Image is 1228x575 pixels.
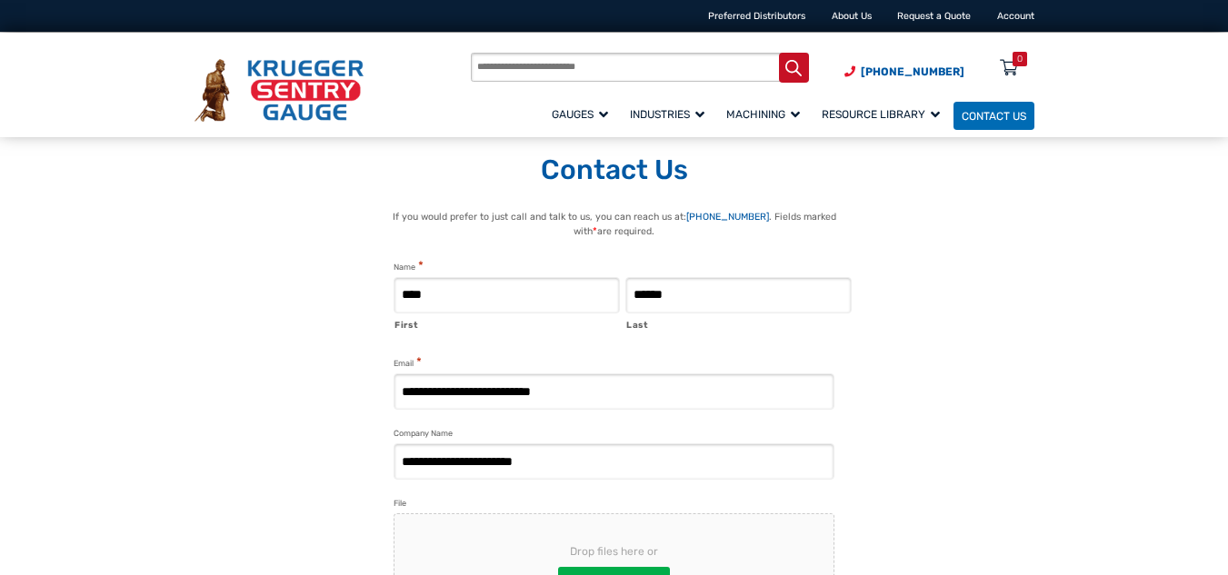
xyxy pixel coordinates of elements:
[626,314,852,332] label: Last
[897,10,971,22] a: Request a Quote
[844,64,964,80] a: Phone Number (920) 434-8860
[686,211,769,223] a: [PHONE_NUMBER]
[832,10,872,22] a: About Us
[195,59,364,122] img: Krueger Sentry Gauge
[622,99,718,131] a: Industries
[195,154,1034,188] h1: Contact Us
[953,102,1034,130] a: Contact Us
[394,355,422,371] label: Email
[544,99,622,131] a: Gauges
[726,108,800,121] span: Machining
[552,108,608,121] span: Gauges
[394,314,620,332] label: First
[814,99,953,131] a: Resource Library
[822,108,940,121] span: Resource Library
[708,10,805,22] a: Preferred Distributors
[861,65,964,78] span: [PHONE_NUMBER]
[424,543,804,560] span: Drop files here or
[375,210,853,239] p: If you would prefer to just call and talk to us, you can reach us at: . Fields marked with are re...
[962,109,1026,122] span: Contact Us
[718,99,814,131] a: Machining
[394,259,424,274] legend: Name
[630,108,704,121] span: Industries
[394,427,453,441] label: Company Name
[394,497,406,511] label: File
[997,10,1034,22] a: Account
[1017,52,1023,66] div: 0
